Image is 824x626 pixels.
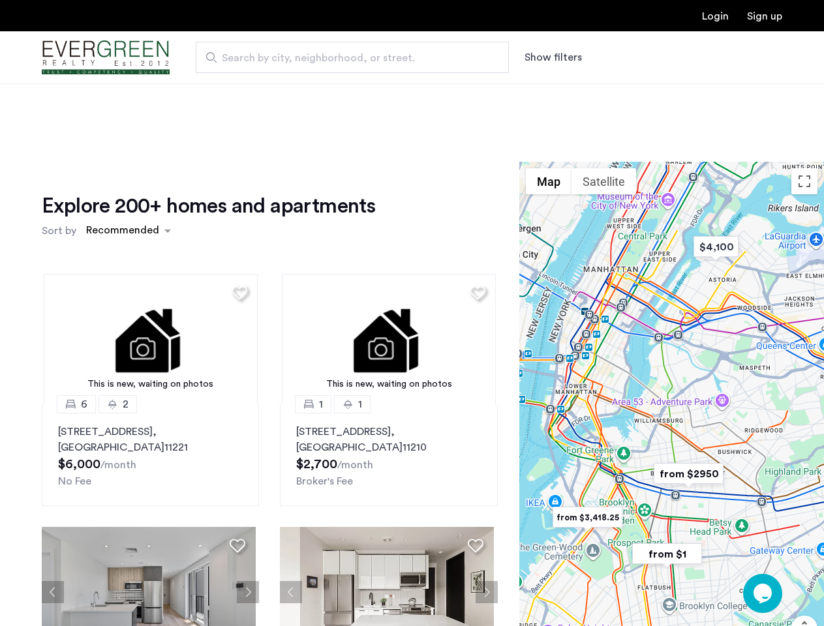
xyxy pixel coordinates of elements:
[791,168,817,194] button: Toggle fullscreen view
[42,581,64,603] button: Previous apartment
[58,458,100,471] span: $6,000
[319,396,323,412] span: 1
[80,219,177,243] ng-select: sort-apartment
[42,223,76,239] label: Sort by
[627,539,707,569] div: from $1
[58,424,243,455] p: [STREET_ADDRESS] 11221
[702,11,729,22] a: Login
[81,396,87,412] span: 6
[222,50,472,66] span: Search by city, neighborhood, or street.
[282,274,496,404] a: This is new, waiting on photos
[688,232,744,261] div: $4,100
[42,33,170,82] img: logo
[196,42,509,73] input: Apartment Search
[58,476,91,486] span: No Fee
[42,193,375,219] h1: Explore 200+ homes and apartments
[547,503,628,532] div: from $3,418.25
[649,459,729,488] div: from $2950
[123,396,129,412] span: 2
[44,274,258,404] a: This is new, waiting on photos
[747,11,782,22] a: Registration
[743,574,785,613] iframe: chat widget
[296,424,481,455] p: [STREET_ADDRESS] 11210
[526,168,572,194] button: Show street map
[44,274,258,404] img: 1.gif
[337,460,373,470] sub: /month
[280,404,497,506] a: 11[STREET_ADDRESS], [GEOGRAPHIC_DATA]11210Broker's Fee
[476,581,498,603] button: Next apartment
[296,476,353,486] span: Broker's Fee
[100,460,136,470] sub: /month
[280,581,302,603] button: Previous apartment
[237,581,259,603] button: Next apartment
[288,378,489,391] div: This is new, waiting on photos
[572,168,636,194] button: Show satellite imagery
[84,222,159,241] div: Recommended
[358,396,362,412] span: 1
[525,50,582,65] button: Show or hide filters
[42,33,170,82] a: Cazamio Logo
[282,274,496,404] img: 1.gif
[296,458,337,471] span: $2,700
[50,378,251,391] div: This is new, waiting on photos
[42,404,259,506] a: 62[STREET_ADDRESS], [GEOGRAPHIC_DATA]11221No Fee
